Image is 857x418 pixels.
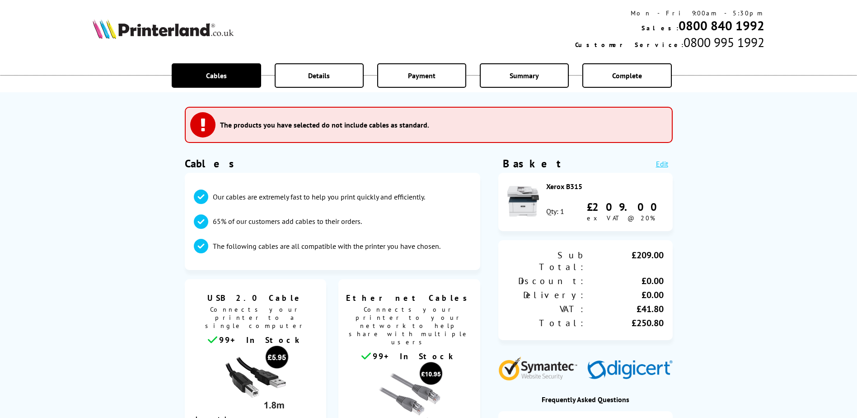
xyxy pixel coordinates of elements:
div: £209.00 [587,200,664,214]
span: Complete [612,71,642,80]
div: Mon - Fri 9:00am - 5:30pm [575,9,764,17]
span: USB 2.0 Cable [192,293,320,303]
span: Details [308,71,330,80]
div: Xerox B315 [546,182,664,191]
div: £0.00 [585,275,664,287]
span: 99+ In Stock [373,351,457,361]
img: usb cable [221,345,289,413]
div: £41.80 [585,303,664,315]
a: Edit [656,159,668,168]
p: The following cables are all compatible with the printer you have chosen. [213,241,440,251]
h3: The products you have selected do not include cables as standard. [220,120,429,129]
div: £0.00 [585,289,664,301]
div: VAT: [507,303,585,315]
span: Connects your printer to your network to help share with multiple users [343,303,476,351]
span: Sales: [642,24,679,32]
div: Delivery: [507,289,585,301]
span: Ethernet Cables [345,293,473,303]
div: Sub Total: [507,249,585,273]
img: Digicert [587,360,673,380]
p: 65% of our customers add cables to their orders. [213,216,362,226]
div: Basket [503,157,562,171]
p: Our cables are extremely fast to help you print quickly and efficiently. [213,192,425,202]
div: Discount: [507,275,585,287]
span: Cables [206,71,227,80]
img: Printerland Logo [93,19,234,39]
span: Payment [408,71,436,80]
span: 99+ In Stock [219,335,303,345]
span: Summary [510,71,539,80]
span: ex VAT @ 20% [587,214,655,222]
span: 0800 995 1992 [684,34,764,51]
div: £209.00 [585,249,664,273]
a: 0800 840 1992 [679,17,764,34]
h1: Cables [185,157,480,171]
span: Connects your printer to a single computer [189,303,322,334]
div: Total: [507,317,585,329]
div: £250.80 [585,317,664,329]
div: Frequently Asked Questions [498,395,673,404]
div: Qty: 1 [546,207,564,216]
img: Symantec Website Security [498,355,584,380]
img: Xerox B315 [507,185,539,217]
span: Customer Service: [575,41,684,49]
